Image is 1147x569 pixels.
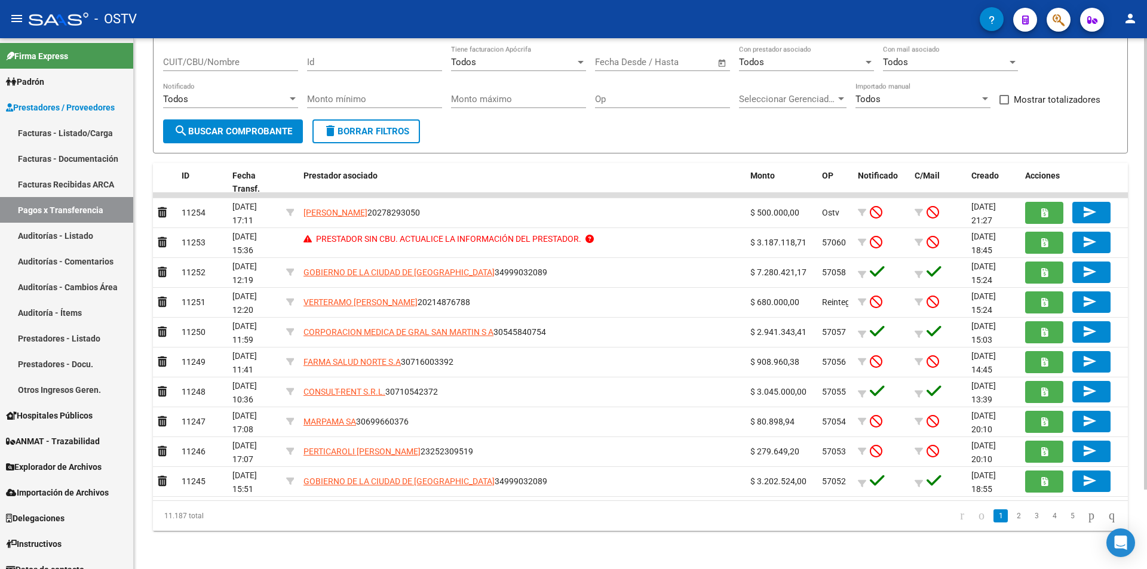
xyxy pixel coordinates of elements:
[174,124,188,138] mat-icon: search
[303,447,473,456] span: 23252309519
[910,163,967,202] datatable-header-cell: C/Mail
[182,297,206,307] span: 11251
[1063,506,1081,526] li: page 5
[6,512,65,525] span: Delegaciones
[817,163,853,202] datatable-header-cell: OP
[1106,528,1135,557] div: Open Intercom Messenger
[822,267,846,277] span: 57058
[163,119,303,143] button: Buscar Comprobante
[182,357,206,367] span: 11249
[6,537,62,550] span: Instructivos
[1082,264,1097,279] mat-icon: send
[1083,509,1100,522] a: go to next page
[1103,509,1120,522] a: go to last page
[973,509,990,522] a: go to previous page
[232,291,257,315] span: [DATE] 12:20
[94,6,137,32] span: - OSTV
[303,208,420,217] span: 20278293050
[153,501,346,531] div: 11.187 total
[1065,509,1079,522] a: 5
[967,163,1020,202] datatable-header-cell: Creado
[6,101,115,114] span: Prestadores / Proveedores
[1082,235,1097,249] mat-icon: send
[232,262,257,285] span: [DATE] 12:19
[750,171,775,180] span: Monto
[182,171,189,180] span: ID
[1029,509,1044,522] a: 3
[1082,384,1097,398] mat-icon: send
[232,441,257,464] span: [DATE] 17:07
[746,163,817,202] datatable-header-cell: Monto
[303,327,493,337] span: CORPORACION MEDICA DE GRAL SAN MARTIN S A
[182,417,206,426] span: 11247
[6,50,68,63] span: Firma Express
[174,126,292,137] span: Buscar Comprobante
[750,208,799,217] span: $ 500.000,00
[303,476,547,486] span: 34999032089
[992,506,1010,526] li: page 1
[182,238,206,247] span: 11253
[303,417,356,426] span: MARPAMA SA
[6,435,100,448] span: ANMAT - Trazabilidad
[1011,509,1026,522] a: 2
[822,476,846,486] span: 57052
[182,447,206,456] span: 11246
[6,409,93,422] span: Hospitales Públicos
[303,208,367,217] span: [PERSON_NAME]
[971,291,996,315] span: [DATE] 15:24
[971,441,996,464] span: [DATE] 20:10
[822,208,839,217] span: Ostv
[955,509,970,522] a: go to first page
[303,267,495,277] span: GOBIERNO DE LA CIUDAD DE [GEOGRAPHIC_DATA]
[750,357,799,367] span: $ 908.960,38
[303,267,547,277] span: 34999032089
[822,327,846,337] span: 57057
[750,387,806,396] span: $ 3.045.000,00
[1045,506,1063,526] li: page 4
[822,387,846,396] span: 57055
[182,476,206,486] span: 11245
[232,232,257,255] span: [DATE] 15:36
[232,411,257,434] span: [DATE] 17:08
[303,417,409,426] span: 30699660376
[1082,354,1097,368] mat-icon: send
[232,381,257,404] span: [DATE] 10:36
[1028,506,1045,526] li: page 3
[971,321,996,345] span: [DATE] 15:03
[858,171,898,180] span: Notificado
[232,351,257,374] span: [DATE] 11:41
[971,232,996,255] span: [DATE] 18:45
[1082,414,1097,428] mat-icon: send
[1010,506,1028,526] li: page 2
[6,460,102,473] span: Explorador de Archivos
[739,57,764,67] span: Todos
[855,94,881,104] span: Todos
[822,297,858,307] span: Reintegro
[303,387,438,396] span: 30710542372
[750,238,806,247] span: $ 3.187.118,71
[750,476,806,486] span: $ 3.202.524,00
[232,171,260,194] span: Fecha Transf.
[323,126,409,137] span: Borrar Filtros
[303,327,546,337] span: 30545840754
[303,297,418,307] span: VERTERAMO [PERSON_NAME]
[303,357,453,367] span: 30716003392
[971,171,999,180] span: Creado
[1014,93,1100,107] span: Mostrar totalizadores
[228,163,281,202] datatable-header-cell: Fecha Transf.
[716,56,729,70] button: Open calendar
[182,208,206,217] span: 11254
[822,357,846,367] span: 57056
[915,171,940,180] span: C/Mail
[10,11,24,26] mat-icon: menu
[182,327,206,337] span: 11250
[1082,444,1097,458] mat-icon: send
[750,267,806,277] span: $ 7.280.421,17
[750,327,806,337] span: $ 2.941.343,41
[971,202,996,225] span: [DATE] 21:27
[1020,163,1128,202] datatable-header-cell: Acciones
[971,381,996,404] span: [DATE] 13:39
[299,163,746,202] datatable-header-cell: Prestador asociado
[232,321,257,345] span: [DATE] 11:59
[303,297,470,307] span: 20214876788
